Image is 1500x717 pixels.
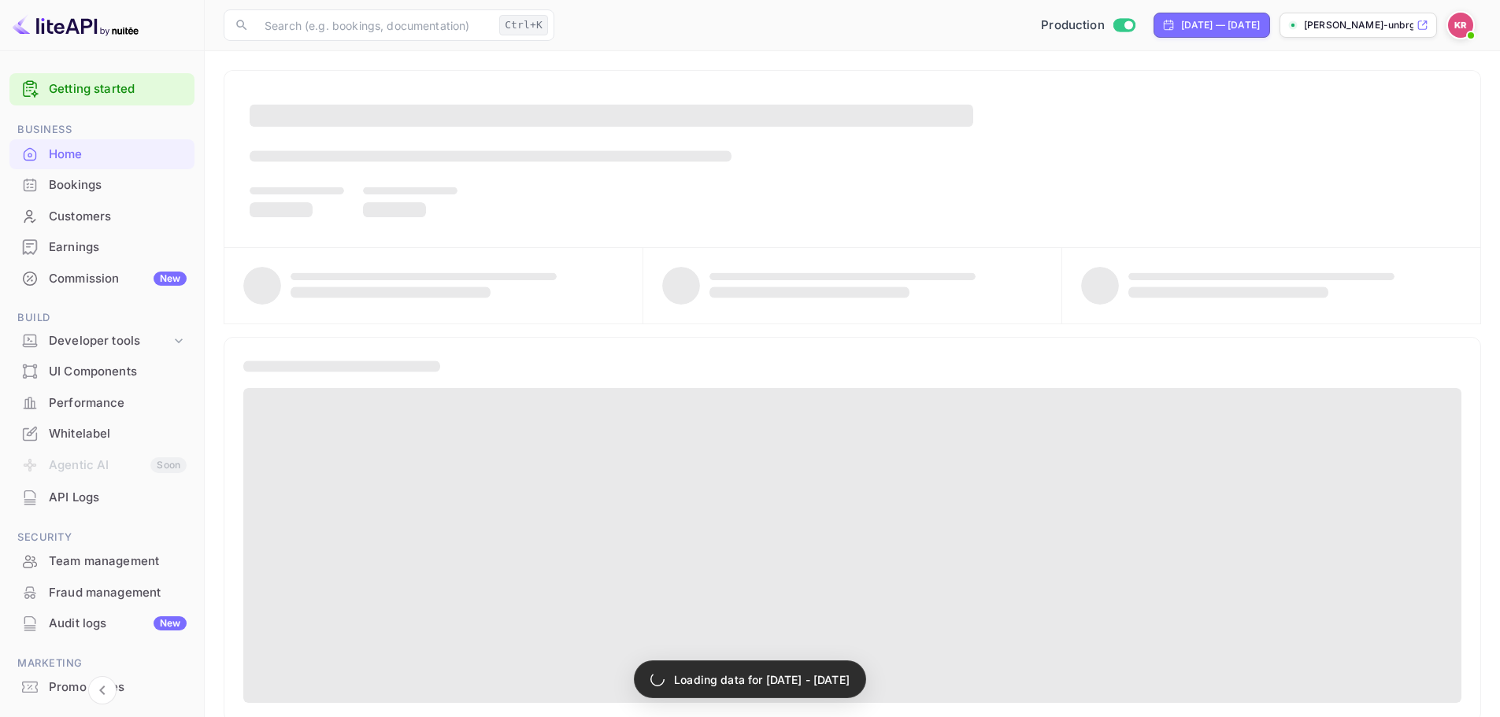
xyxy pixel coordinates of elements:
[9,608,194,639] div: Audit logsNew
[9,529,194,546] span: Security
[49,489,187,507] div: API Logs
[88,676,117,704] button: Collapse navigation
[49,425,187,443] div: Whitelabel
[9,201,194,232] div: Customers
[9,264,194,293] a: CommissionNew
[9,388,194,419] div: Performance
[9,327,194,355] div: Developer tools
[154,616,187,630] div: New
[1181,18,1260,32] div: [DATE] — [DATE]
[9,170,194,199] a: Bookings
[9,546,194,577] div: Team management
[49,584,187,602] div: Fraud management
[9,73,194,105] div: Getting started
[9,121,194,139] span: Business
[9,232,194,263] div: Earnings
[9,578,194,608] div: Fraud management
[9,232,194,261] a: Earnings
[49,678,187,697] div: Promo codes
[49,238,187,257] div: Earnings
[9,201,194,231] a: Customers
[49,270,187,288] div: Commission
[49,553,187,571] div: Team management
[49,332,171,350] div: Developer tools
[9,388,194,417] a: Performance
[9,482,194,513] div: API Logs
[9,139,194,168] a: Home
[49,363,187,381] div: UI Components
[9,608,194,638] a: Audit logsNew
[9,672,194,701] a: Promo codes
[9,655,194,672] span: Marketing
[9,482,194,512] a: API Logs
[49,176,187,194] div: Bookings
[13,13,139,38] img: LiteAPI logo
[1304,18,1413,32] p: [PERSON_NAME]-unbrg.[PERSON_NAME]...
[255,9,493,41] input: Search (e.g. bookings, documentation)
[9,419,194,449] div: Whitelabel
[9,309,194,327] span: Build
[154,272,187,286] div: New
[1041,17,1105,35] span: Production
[9,672,194,703] div: Promo codes
[49,80,187,98] a: Getting started
[1035,17,1141,35] div: Switch to Sandbox mode
[9,264,194,294] div: CommissionNew
[674,671,850,688] p: Loading data for [DATE] - [DATE]
[9,357,194,386] a: UI Components
[49,615,187,633] div: Audit logs
[9,357,194,387] div: UI Components
[1448,13,1473,38] img: Kobus Roux
[49,146,187,164] div: Home
[49,208,187,226] div: Customers
[49,394,187,412] div: Performance
[9,419,194,448] a: Whitelabel
[9,139,194,170] div: Home
[9,546,194,575] a: Team management
[499,15,548,35] div: Ctrl+K
[9,578,194,607] a: Fraud management
[9,170,194,201] div: Bookings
